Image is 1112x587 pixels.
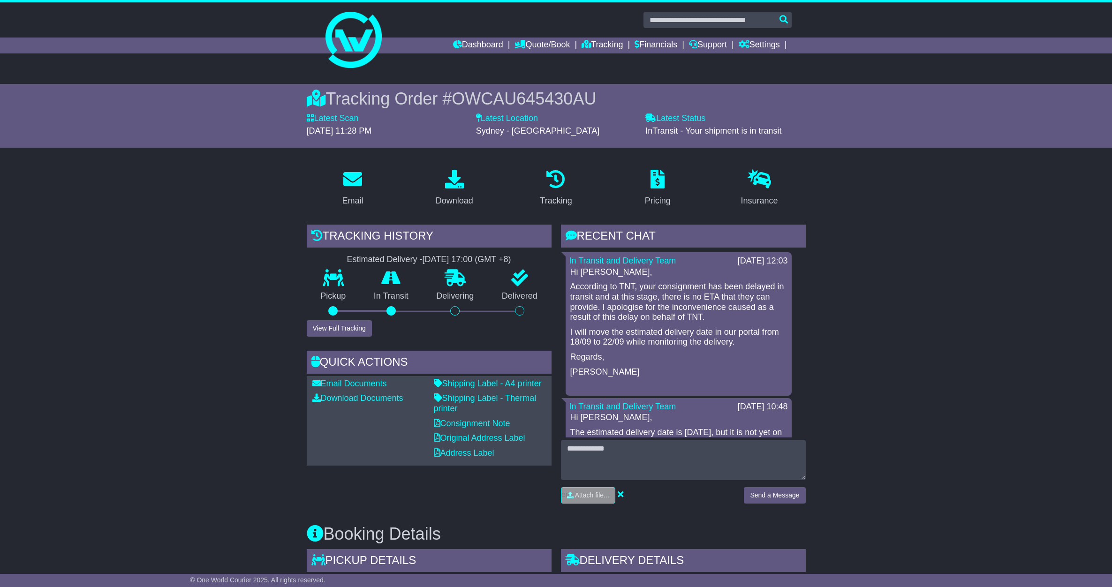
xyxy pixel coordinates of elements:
div: Tracking [540,195,572,207]
p: In Transit [360,291,423,301]
a: Consignment Note [434,419,510,428]
p: [PERSON_NAME] [570,367,787,377]
label: Latest Scan [307,113,359,124]
div: Delivery Details [561,549,806,574]
a: Insurance [735,166,784,211]
a: Financials [635,38,677,53]
a: Download Documents [312,393,403,403]
a: Original Address Label [434,433,525,443]
div: Download [436,195,473,207]
a: In Transit and Delivery Team [569,256,676,265]
h3: Booking Details [307,525,806,543]
span: © One World Courier 2025. All rights reserved. [190,576,325,584]
a: In Transit and Delivery Team [569,402,676,411]
a: Support [689,38,727,53]
a: Quote/Book [514,38,570,53]
a: Dashboard [453,38,503,53]
p: The estimated delivery date is [DATE], but it is not yet on board, and the last scan was made on ... [570,428,787,448]
div: Insurance [741,195,778,207]
span: [DATE] 11:28 PM [307,126,372,135]
label: Latest Status [645,113,705,124]
a: Shipping Label - Thermal printer [434,393,537,413]
p: Delivering [423,291,488,301]
div: Email [342,195,363,207]
span: OWCAU645430AU [452,89,596,108]
p: I will move the estimated delivery date in our portal from 18/09 to 22/09 while monitoring the de... [570,327,787,347]
span: InTransit - Your shipment is in transit [645,126,781,135]
label: Latest Location [476,113,538,124]
div: RECENT CHAT [561,225,806,250]
button: View Full Tracking [307,320,372,337]
a: Tracking [534,166,578,211]
p: Hi [PERSON_NAME], [570,267,787,278]
a: Download [430,166,479,211]
a: Pricing [639,166,677,211]
div: Estimated Delivery - [307,255,552,265]
p: Hi [PERSON_NAME], [570,413,787,423]
a: Address Label [434,448,494,458]
div: Tracking Order # [307,89,806,109]
button: Send a Message [744,487,805,504]
div: [DATE] 17:00 (GMT +8) [423,255,511,265]
div: Quick Actions [307,351,552,376]
div: [DATE] 10:48 [738,402,788,412]
p: Pickup [307,291,360,301]
div: Pricing [645,195,671,207]
p: Delivered [488,291,552,301]
a: Email Documents [312,379,387,388]
div: [DATE] 12:03 [738,256,788,266]
div: Tracking history [307,225,552,250]
p: Regards, [570,352,787,362]
a: Settings [739,38,780,53]
span: Sydney - [GEOGRAPHIC_DATA] [476,126,599,135]
a: Shipping Label - A4 printer [434,379,542,388]
div: Pickup Details [307,549,552,574]
a: Email [336,166,369,211]
p: According to TNT, your consignment has been delayed in transit and at this stage, there is no ETA... [570,282,787,322]
a: Tracking [582,38,623,53]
